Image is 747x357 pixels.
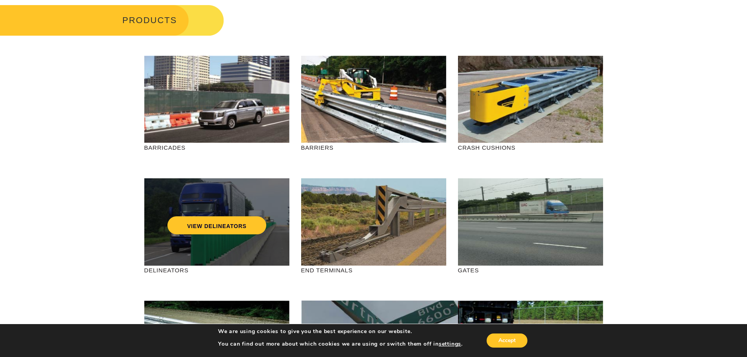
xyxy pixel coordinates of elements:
[144,143,289,152] p: BARRICADES
[439,341,461,348] button: settings
[487,333,527,348] button: Accept
[458,266,603,275] p: GATES
[218,341,463,348] p: You can find out more about which cookies we are using or switch them off in .
[458,143,603,152] p: CRASH CUSHIONS
[167,216,266,234] a: VIEW DELINEATORS
[301,143,446,152] p: BARRIERS
[144,266,289,275] p: DELINEATORS
[218,328,463,335] p: We are using cookies to give you the best experience on our website.
[301,266,446,275] p: END TERMINALS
